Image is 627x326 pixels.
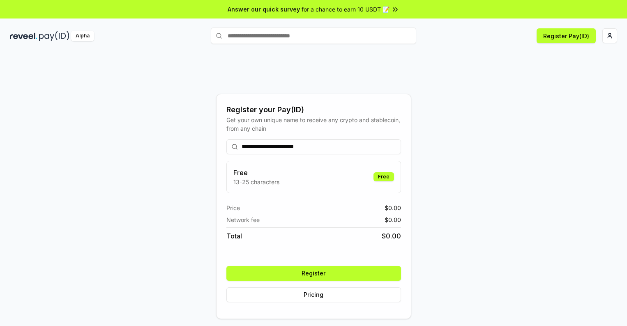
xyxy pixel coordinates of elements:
[226,215,260,224] span: Network fee
[385,203,401,212] span: $ 0.00
[385,215,401,224] span: $ 0.00
[233,178,279,186] p: 13-25 characters
[226,266,401,281] button: Register
[226,287,401,302] button: Pricing
[226,116,401,133] div: Get your own unique name to receive any crypto and stablecoin, from any chain
[10,31,37,41] img: reveel_dark
[373,172,394,181] div: Free
[226,104,401,116] div: Register your Pay(ID)
[226,231,242,241] span: Total
[71,31,94,41] div: Alpha
[39,31,69,41] img: pay_id
[228,5,300,14] span: Answer our quick survey
[382,231,401,241] span: $ 0.00
[537,28,596,43] button: Register Pay(ID)
[226,203,240,212] span: Price
[302,5,390,14] span: for a chance to earn 10 USDT 📝
[233,168,279,178] h3: Free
